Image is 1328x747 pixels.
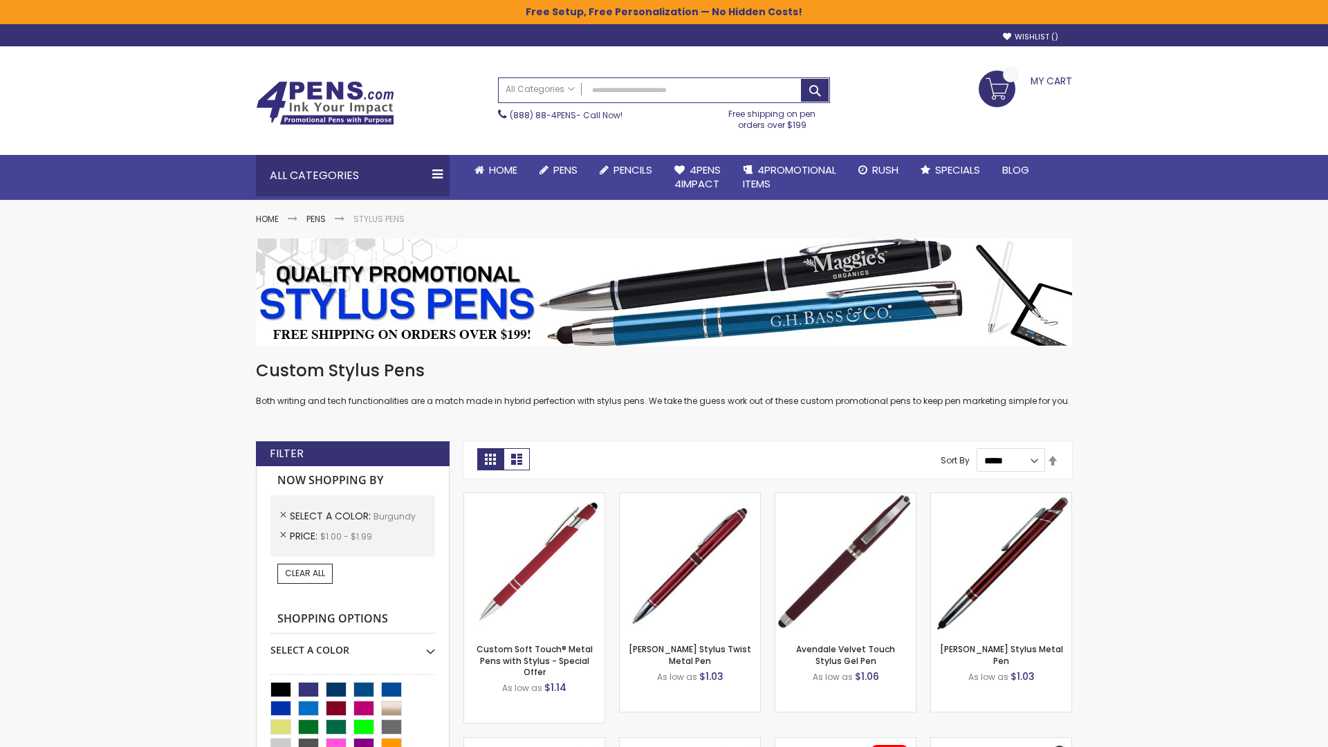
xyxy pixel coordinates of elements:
span: Burgundy [373,510,416,522]
a: Pencils [589,155,663,185]
span: Pens [553,163,578,177]
div: Select A Color [270,634,435,657]
span: Specials [935,163,980,177]
img: Colter Stylus Twist Metal Pen-Burgundy [620,493,760,634]
span: 4Pens 4impact [674,163,721,191]
a: [PERSON_NAME] Stylus Metal Pen [940,643,1063,666]
span: - Call Now! [510,109,622,121]
span: As low as [657,671,697,683]
span: As low as [502,682,542,694]
a: Olson Stylus Metal Pen-Burgundy [931,492,1071,504]
span: Home [489,163,517,177]
span: As low as [968,671,1008,683]
span: $1.00 - $1.99 [320,531,372,542]
a: Avendale Velvet Touch Stylus Gel Pen [796,643,895,666]
a: Wishlist [1003,32,1058,42]
a: Blog [991,155,1040,185]
div: All Categories [256,155,450,196]
span: $1.06 [855,670,879,683]
strong: Shopping Options [270,605,435,634]
h1: Custom Stylus Pens [256,360,1072,382]
a: 4PROMOTIONALITEMS [732,155,847,200]
a: Specials [910,155,991,185]
img: Olson Stylus Metal Pen-Burgundy [931,493,1071,634]
strong: Now Shopping by [270,466,435,495]
a: Colter Stylus Twist Metal Pen-Burgundy [620,492,760,504]
a: 4Pens4impact [663,155,732,200]
a: Home [256,213,279,225]
span: Rush [872,163,898,177]
a: Pens [528,155,589,185]
strong: Stylus Pens [353,213,405,225]
span: $1.14 [544,681,566,694]
span: Select A Color [290,509,373,523]
a: Rush [847,155,910,185]
a: Custom Soft Touch® Metal Pens with Stylus-Burgundy [464,492,605,504]
span: Clear All [285,567,325,579]
span: Blog [1002,163,1029,177]
span: Price [290,529,320,543]
a: [PERSON_NAME] Stylus Twist Metal Pen [629,643,751,666]
img: Avendale Velvet Touch Stylus Gel Pen-Burgundy [775,493,916,634]
a: (888) 88-4PENS [510,109,576,121]
span: All Categories [506,84,575,95]
a: Avendale Velvet Touch Stylus Gel Pen-Burgundy [775,492,916,504]
strong: Grid [477,448,504,470]
span: As low as [813,671,853,683]
span: $1.03 [1011,670,1035,683]
span: 4PROMOTIONAL ITEMS [743,163,836,191]
span: $1.03 [699,670,723,683]
span: Pencils [614,163,652,177]
a: Custom Soft Touch® Metal Pens with Stylus - Special Offer [477,643,593,677]
img: Custom Soft Touch® Metal Pens with Stylus-Burgundy [464,493,605,634]
a: Pens [306,213,326,225]
a: Home [463,155,528,185]
div: Both writing and tech functionalities are a match made in hybrid perfection with stylus pens. We ... [256,360,1072,407]
div: Free shipping on pen orders over $199 [714,103,831,131]
img: Stylus Pens [256,239,1072,346]
img: 4Pens Custom Pens and Promotional Products [256,81,394,125]
strong: Filter [270,446,304,461]
label: Sort By [941,454,970,466]
a: Clear All [277,564,333,583]
a: All Categories [499,78,582,101]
